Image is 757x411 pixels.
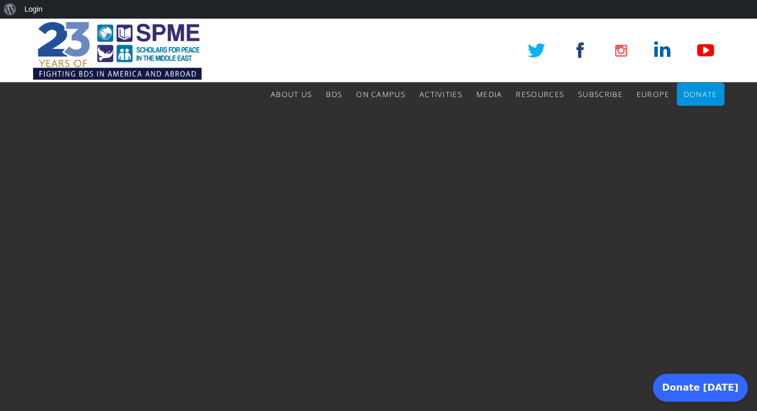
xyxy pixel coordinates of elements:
a: Donate [684,83,717,106]
span: About Us [271,89,312,99]
img: SPME [33,19,202,83]
span: Resources [516,89,564,99]
a: BDS [326,83,342,106]
span: Media [476,89,503,99]
span: Europe [637,89,670,99]
span: Activities [419,89,462,99]
span: Donate [684,89,717,99]
a: About Us [271,83,312,106]
a: Resources [516,83,564,106]
span: On Campus [356,89,406,99]
a: Media [476,83,503,106]
a: Subscribe [578,83,623,106]
a: Activities [419,83,462,106]
a: On Campus [356,83,406,106]
span: Subscribe [578,89,623,99]
a: Europe [637,83,670,106]
span: BDS [326,89,342,99]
